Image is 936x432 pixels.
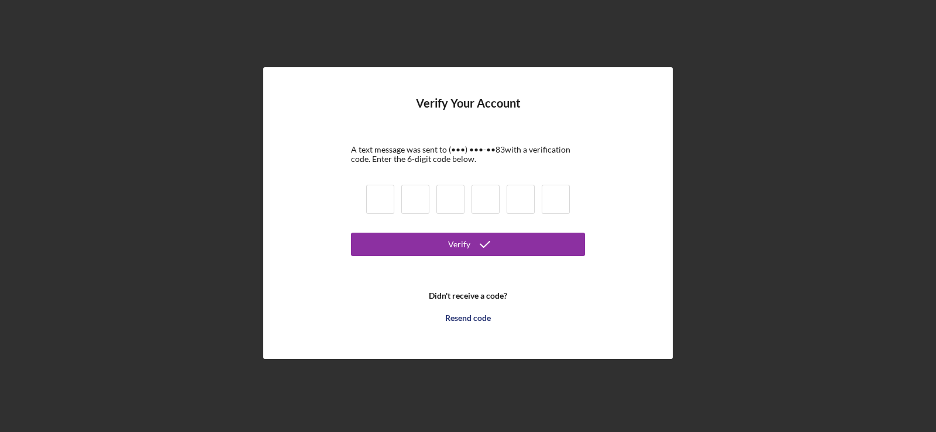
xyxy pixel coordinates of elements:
[351,233,585,256] button: Verify
[351,306,585,330] button: Resend code
[429,291,507,300] b: Didn't receive a code?
[445,306,491,330] div: Resend code
[448,233,470,256] div: Verify
[416,96,521,127] h4: Verify Your Account
[351,145,585,164] div: A text message was sent to (•••) •••-•• 83 with a verification code. Enter the 6-digit code below.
